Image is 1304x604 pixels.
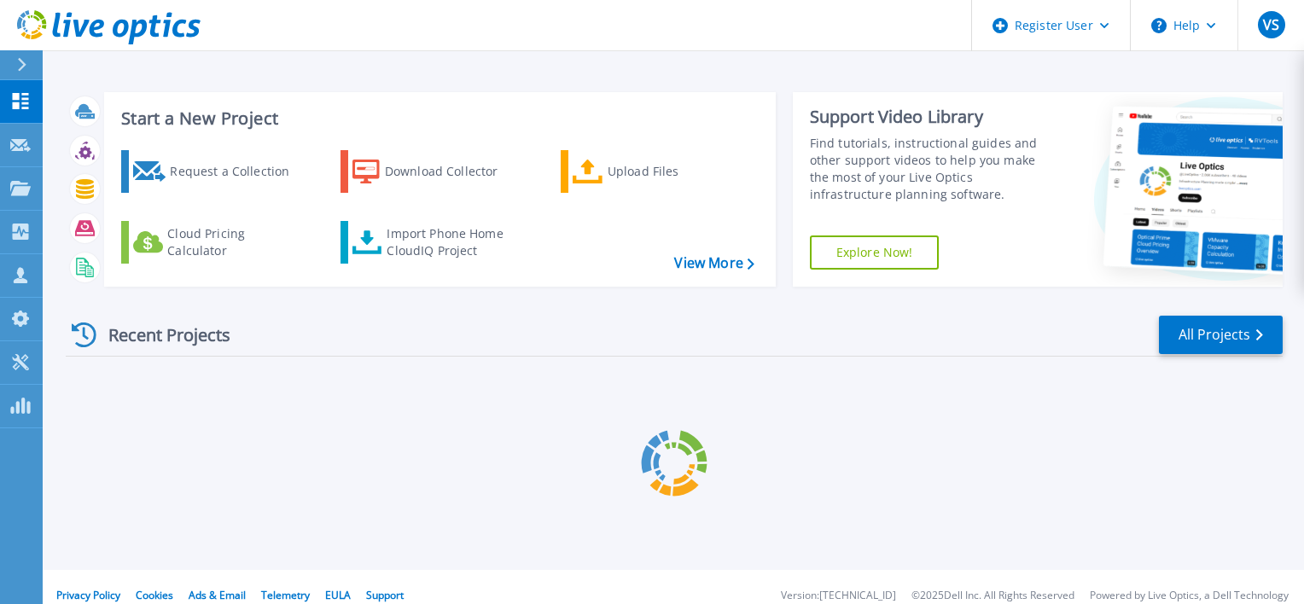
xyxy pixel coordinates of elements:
li: © 2025 Dell Inc. All Rights Reserved [911,590,1074,601]
h3: Start a New Project [121,109,754,128]
a: Privacy Policy [56,588,120,602]
div: Upload Files [608,154,744,189]
div: Download Collector [385,154,521,189]
a: EULA [325,588,351,602]
div: Support Video Library [810,106,1056,128]
li: Version: [TECHNICAL_ID] [781,590,896,601]
a: Ads & Email [189,588,246,602]
a: All Projects [1159,316,1283,354]
a: Download Collector [341,150,531,193]
a: Request a Collection [121,150,311,193]
div: Cloud Pricing Calculator [167,225,304,259]
div: Import Phone Home CloudIQ Project [387,225,520,259]
div: Recent Projects [66,314,253,356]
a: Cookies [136,588,173,602]
div: Request a Collection [170,154,306,189]
span: VS [1263,18,1279,32]
a: View More [674,255,754,271]
a: Support [366,588,404,602]
a: Upload Files [561,150,751,193]
a: Telemetry [261,588,310,602]
a: Cloud Pricing Calculator [121,221,311,264]
a: Explore Now! [810,235,940,270]
li: Powered by Live Optics, a Dell Technology [1090,590,1289,601]
div: Find tutorials, instructional guides and other support videos to help you make the most of your L... [810,135,1056,203]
